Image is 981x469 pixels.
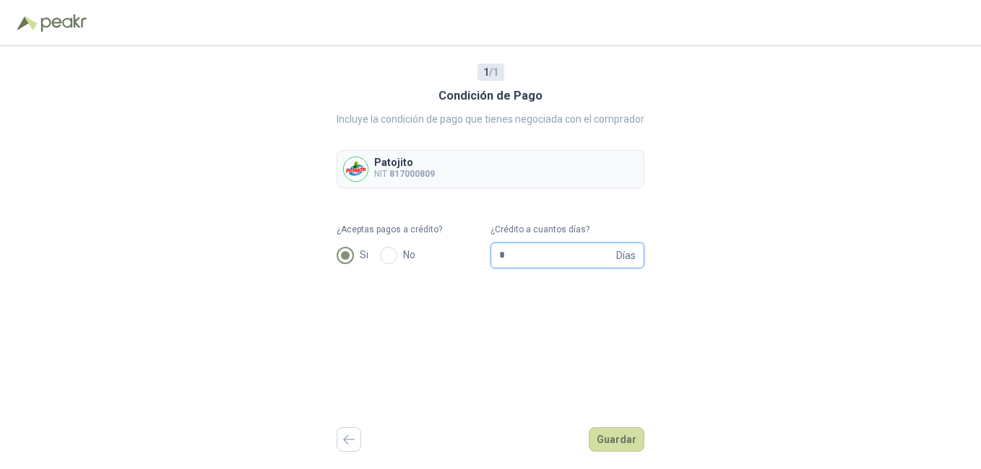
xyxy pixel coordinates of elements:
h3: Condición de Pago [438,87,543,105]
label: ¿Crédito a cuantos días? [490,223,644,237]
img: Company Logo [344,157,368,181]
button: Guardar [589,427,644,452]
span: Si [354,247,374,263]
b: 817000809 [389,169,435,179]
img: Logo [17,16,38,30]
p: Incluye la condición de pago que tienes negociada con el comprador [337,111,644,127]
span: No [397,247,421,263]
img: Peakr [40,14,87,32]
span: / 1 [483,64,498,80]
span: Días [616,243,636,268]
p: NIT [374,167,435,181]
label: ¿Aceptas pagos a crédito? [337,223,490,237]
b: 1 [483,66,489,78]
p: Patojito [374,157,435,167]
